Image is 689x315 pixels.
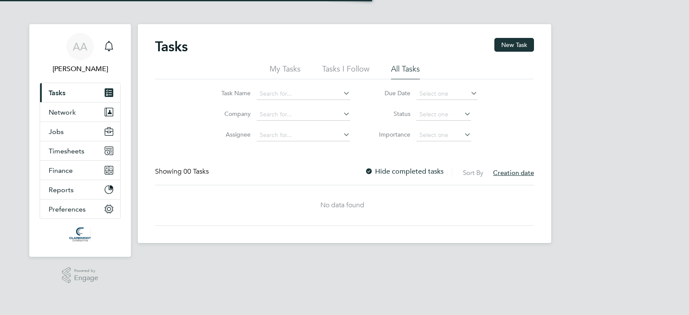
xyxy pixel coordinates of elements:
[40,33,121,74] a: AA[PERSON_NAME]
[40,200,120,218] button: Preferences
[74,267,98,274] span: Powered by
[62,267,99,284] a: Powered byEngage
[257,109,350,121] input: Search for...
[416,129,471,141] input: Select one
[416,88,478,100] input: Select one
[463,168,483,177] label: Sort By
[69,228,90,241] img: claremontconsulting1-logo-retina.png
[40,180,120,199] button: Reports
[40,103,120,122] button: Network
[49,128,64,136] span: Jobs
[322,64,369,79] li: Tasks I Follow
[155,201,530,210] div: No data found
[391,64,420,79] li: All Tasks
[155,38,188,55] h2: Tasks
[155,167,211,176] div: Showing
[494,38,534,52] button: New Task
[49,205,86,213] span: Preferences
[212,110,251,118] label: Company
[270,64,301,79] li: My Tasks
[73,41,87,52] span: AA
[372,89,410,97] label: Due Date
[257,88,350,100] input: Search for...
[416,109,471,121] input: Select one
[40,228,121,241] a: Go to home page
[40,64,121,74] span: Afzal Ahmed
[40,161,120,180] button: Finance
[49,89,65,97] span: Tasks
[212,89,251,97] label: Task Name
[493,168,534,177] span: Creation date
[365,167,444,176] label: Hide completed tasks
[40,122,120,141] button: Jobs
[49,186,74,194] span: Reports
[29,24,131,257] nav: Main navigation
[183,167,209,176] span: 00 Tasks
[49,166,73,175] span: Finance
[74,274,98,282] span: Engage
[372,131,410,138] label: Importance
[49,108,76,116] span: Network
[212,131,251,138] label: Assignee
[40,83,120,102] a: Tasks
[372,110,410,118] label: Status
[257,129,350,141] input: Search for...
[49,147,84,155] span: Timesheets
[40,141,120,160] button: Timesheets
